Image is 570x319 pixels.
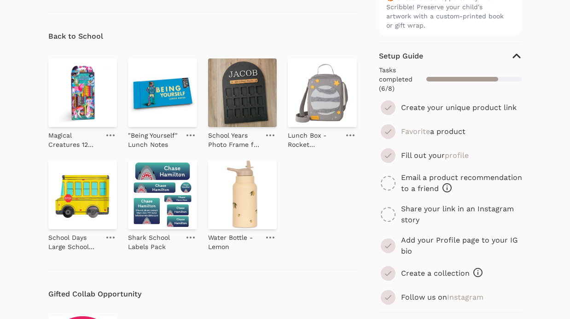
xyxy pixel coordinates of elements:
[48,58,117,128] img: Magical Creatures 12 Double Sided Pencils
[401,127,430,136] a: Favorite
[128,127,180,149] a: "Being Yourself" Lunch Notes
[208,233,261,251] p: Water Bottle - Lemon
[401,268,470,279] p: Create a collection
[48,131,101,149] p: Magical Creatures 12 Double Sided Pencils
[445,151,469,160] a: profile
[401,292,483,303] p: Follow us on
[208,58,277,128] img: School Years Photo Frame for Student Pictures
[288,131,340,149] p: Lunch Box - Rocket Adventure
[48,229,101,251] a: School Days Large School Bus Plates
[401,126,465,137] p: a product
[208,160,277,229] img: Water Bottle - Lemon
[48,127,101,149] a: Magical Creatures 12 Double Sided Pencils
[401,203,522,226] p: Share your link in an Instagram story
[401,102,517,113] p: Create your unique product link
[447,293,483,302] a: Instagram
[401,150,469,161] p: Fill out your
[288,127,340,149] a: Lunch Box - Rocket Adventure
[128,131,180,149] p: "Being Yourself" Lunch Notes
[379,51,423,62] h4: Setup Guide
[48,31,357,42] h4: Back to School
[208,131,261,149] p: School Years Photo Frame for Student Pictures
[128,160,197,229] img: Shark School Labels Pack
[401,183,439,194] p: to a friend
[48,233,101,251] p: School Days Large School Bus Plates
[48,289,357,300] h4: Gifted Collab Opportunity
[379,65,426,93] span: Tasks completed (6/8)
[208,229,261,251] a: Water Bottle - Lemon
[401,235,522,257] p: Add your Profile page to your IG bio
[208,127,261,149] a: School Years Photo Frame for Student Pictures
[128,229,180,251] a: Shark School Labels Pack
[48,160,117,229] img: School Days Large School Bus Plates
[401,172,522,183] p: Email a product recommendation
[128,233,180,251] p: Shark School Labels Pack
[128,58,197,128] img: "Being Yourself" Lunch Notes
[379,51,522,95] button: Setup Guide Tasks completed (6/8)
[288,58,357,128] img: Lunch Box - Rocket Adventure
